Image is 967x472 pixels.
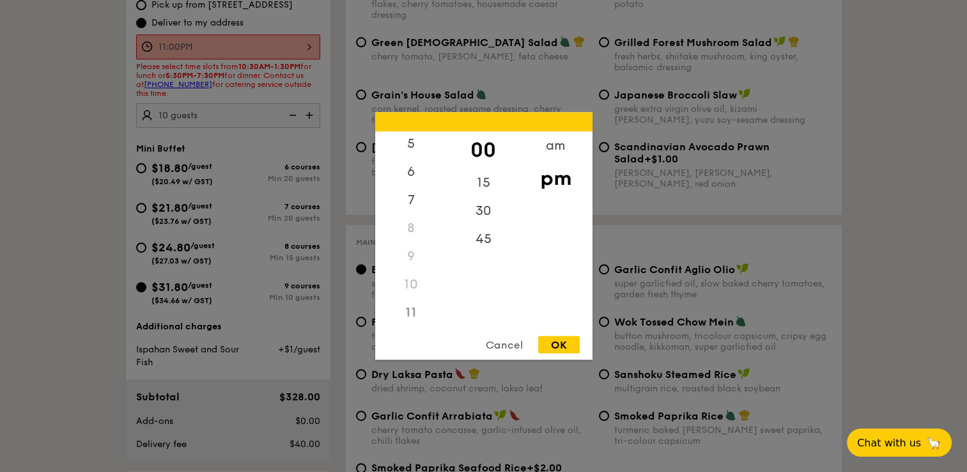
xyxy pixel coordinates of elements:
[926,436,941,450] span: 🦙
[375,130,447,158] div: 5
[473,336,536,354] div: Cancel
[857,437,921,449] span: Chat with us
[447,197,520,225] div: 30
[375,186,447,214] div: 7
[538,336,580,354] div: OK
[447,225,520,253] div: 45
[375,214,447,242] div: 8
[375,242,447,271] div: 9
[447,169,520,197] div: 15
[520,160,592,197] div: pm
[847,429,952,457] button: Chat with us🦙
[375,271,447,299] div: 10
[375,299,447,327] div: 11
[520,132,592,160] div: am
[447,132,520,169] div: 00
[375,158,447,186] div: 6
